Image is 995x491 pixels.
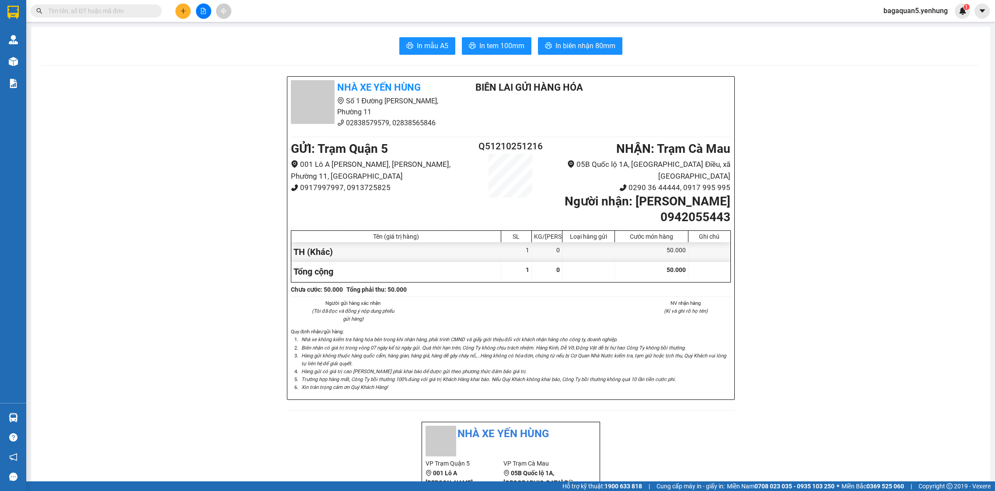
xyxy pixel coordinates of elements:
li: 0290 36 44444, 0917 995 995 [547,182,730,194]
button: caret-down [974,4,990,19]
div: 0 [532,242,562,262]
input: Tìm tên, số ĐT hoặc mã đơn [48,6,151,16]
span: question-circle [9,433,17,442]
button: plus [175,4,191,19]
li: 02838579579, 02838565846 [291,117,454,128]
span: aim [220,8,227,14]
span: environment [291,160,298,168]
span: file-add [200,8,206,14]
span: notification [9,453,17,461]
button: printerIn biên nhận 80mm [538,37,622,55]
span: 0 [556,266,560,273]
span: | [649,481,650,491]
strong: 0369 525 060 [866,483,904,490]
span: ⚪️ [837,484,839,488]
img: logo-vxr [7,6,19,19]
span: Hỗ trợ kỹ thuật: [562,481,642,491]
i: Trường hợp hàng mất, Công Ty bồi thường 100% đúng với giá trị Khách Hàng khai báo. Nếu Quý Khách ... [301,376,676,382]
sup: 1 [964,4,970,10]
i: Xin trân trọng cảm ơn Quý Khách Hàng! [301,384,388,390]
li: NV nhận hàng [641,299,731,307]
span: plus [180,8,186,14]
i: (Kí và ghi rõ họ tên) [664,308,708,314]
span: 1 [526,266,529,273]
span: printer [469,42,476,50]
img: warehouse-icon [9,35,18,44]
button: aim [216,4,231,19]
span: environment [426,470,432,476]
img: icon-new-feature [959,7,967,15]
span: 1 [965,4,968,10]
span: printer [406,42,413,50]
span: environment [337,97,344,104]
h2: Q51210251216 [474,139,548,154]
b: Người nhận : [PERSON_NAME] 0942055443 [565,194,730,224]
div: SL [503,233,529,240]
span: 50.000 [667,266,686,273]
div: 50.000 [615,242,688,262]
div: TH (Khác) [291,242,501,262]
img: solution-icon [9,79,18,88]
span: In mẫu A5 [417,40,448,51]
div: Loại hàng gửi [565,233,612,240]
span: printer [545,42,552,50]
b: NHẬN : Trạm Cà Mau [616,141,730,156]
li: VP Trạm Quận 5 [426,459,504,468]
li: Nhà xe Yến Hùng [426,426,596,442]
i: Hàng gửi không thuộc hàng quốc cấm, hàng gian, hàng giả, hàng dễ gây cháy nổ,...Hàng không có hóa... [301,353,726,367]
span: bagaquan5.yenhung [876,5,955,16]
span: phone [337,119,344,126]
b: Nhà xe Yến Hùng [337,82,421,93]
b: GỬI : Trạm Quận 5 [291,141,388,156]
span: Miền Nam [727,481,834,491]
li: VP Trạm Cà Mau [503,459,582,468]
span: message [9,473,17,481]
i: Hàng gửi có giá trị cao [PERSON_NAME] phải khai báo để được gửi theo phương thức đảm bảo giá trị. [301,368,527,374]
li: 05B Quốc lộ 1A, [GEOGRAPHIC_DATA] Điều, xã [GEOGRAPHIC_DATA] [547,159,730,182]
button: file-add [196,4,211,19]
span: Cung cấp máy in - giấy in: [656,481,725,491]
span: In tem 100mm [479,40,524,51]
span: phone [619,184,627,191]
i: Biên nhận có giá trị trong vòng 07 ngày kể từ ngày gửi. Quá thời hạn trên, Công Ty không chịu trá... [301,345,686,351]
div: KG/[PERSON_NAME] [534,233,560,240]
span: environment [503,470,510,476]
span: environment [567,160,575,168]
button: printerIn mẫu A5 [399,37,455,55]
span: caret-down [978,7,986,15]
img: warehouse-icon [9,57,18,66]
div: Tên (giá trị hàng) [293,233,499,240]
span: In biên nhận 80mm [555,40,615,51]
div: Cước món hàng [617,233,686,240]
div: Ghi chú [691,233,728,240]
li: 001 Lô A [PERSON_NAME], [PERSON_NAME], Phường 11, [GEOGRAPHIC_DATA] [291,159,474,182]
button: printerIn tem 100mm [462,37,531,55]
div: Quy định nhận/gửi hàng : [291,328,731,391]
strong: 0708 023 035 - 0935 103 250 [754,483,834,490]
div: 1 [501,242,532,262]
b: BIÊN LAI GỬI HÀNG HÓA [475,82,583,93]
span: Tổng cộng [293,266,333,277]
span: copyright [946,483,953,489]
i: Nhà xe không kiểm tra hàng hóa bên trong khi nhận hàng, phải trình CMND và giấy giới thiệu đối vớ... [301,336,618,343]
li: Người gửi hàng xác nhận [308,299,398,307]
span: Miền Bắc [841,481,904,491]
strong: 1900 633 818 [604,483,642,490]
li: Số 1 Đường [PERSON_NAME], Phường 11 [291,95,454,117]
span: search [36,8,42,14]
span: phone [291,184,298,191]
i: (Tôi đã đọc và đồng ý nộp dung phiếu gửi hàng) [312,308,394,322]
b: Tổng phải thu: 50.000 [346,286,407,293]
b: Chưa cước : 50.000 [291,286,343,293]
span: | [911,481,912,491]
img: warehouse-icon [9,413,18,422]
li: 0917997997, 0913725825 [291,182,474,194]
